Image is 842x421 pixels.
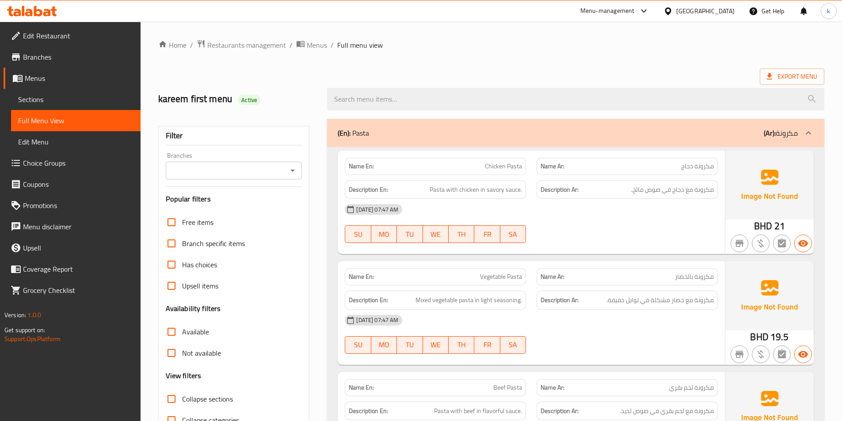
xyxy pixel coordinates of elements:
[4,280,141,301] a: Grocery Checklist
[430,184,522,195] span: Pasta with chicken in savory sauce.
[158,39,824,51] nav: breadcrumb
[827,6,830,16] span: k
[4,309,26,321] span: Version:
[449,336,474,354] button: TH
[773,235,791,252] button: Not has choices
[764,126,776,140] b: (Ar):
[182,281,218,291] span: Upsell items
[4,152,141,174] a: Choice Groups
[773,345,791,363] button: Not has choices
[23,221,133,232] span: Menu disclaimer
[23,285,133,296] span: Grocery Checklist
[774,217,785,235] span: 21
[23,179,133,190] span: Coupons
[415,295,522,306] span: Mixed vegetable pasta in light seasoning.
[480,272,522,281] span: Vegetable Pasta
[166,126,302,145] div: Filter
[400,228,419,241] span: TU
[158,40,187,50] a: Home
[371,225,397,243] button: MO
[371,336,397,354] button: MO
[752,345,770,363] button: Purchased item
[349,383,374,392] strong: Name En:
[207,40,286,50] span: Restaurants management
[794,345,812,363] button: Available
[541,272,564,281] strong: Name Ar:
[353,316,402,324] span: [DATE] 07:47 AM
[427,228,445,241] span: WE
[25,73,133,83] span: Menus
[397,225,423,243] button: TU
[4,174,141,195] a: Coupons
[349,295,388,306] strong: Description En:
[4,324,45,336] span: Get support on:
[423,225,449,243] button: WE
[500,225,526,243] button: SA
[500,336,526,354] button: SA
[449,225,474,243] button: TH
[731,345,748,363] button: Not branch specific item
[18,115,133,126] span: Full Menu View
[338,126,351,140] b: (En):
[631,184,714,195] span: مكرونة مع دجاج في صوص مالح.
[504,338,522,351] span: SA
[474,225,500,243] button: FR
[725,151,814,220] img: Ae5nvW7+0k+MAAAAAElFTkSuQmCC
[18,94,133,105] span: Sections
[23,243,133,253] span: Upsell
[4,333,61,345] a: Support.OpsPlatform
[427,338,445,351] span: WE
[349,228,367,241] span: SU
[4,237,141,258] a: Upsell
[423,336,449,354] button: WE
[754,217,772,235] span: BHD
[327,119,824,147] div: (En): Pasta(Ar):مكرونة
[4,46,141,68] a: Branches
[286,164,299,177] button: Open
[434,406,522,417] span: Pasta with beef in flavorful sauce.
[794,235,812,252] button: Available
[349,184,388,195] strong: Description En:
[375,228,393,241] span: MO
[337,40,383,50] span: Full menu view
[349,272,374,281] strong: Name En:
[541,184,579,195] strong: Description Ar:
[474,336,500,354] button: FR
[397,336,423,354] button: TU
[23,158,133,168] span: Choice Groups
[182,326,209,337] span: Available
[23,30,133,41] span: Edit Restaurant
[731,235,748,252] button: Not branch specific item
[375,338,393,351] span: MO
[182,217,213,228] span: Free items
[580,6,635,16] div: Menu-management
[452,338,471,351] span: TH
[238,96,261,104] span: Active
[166,303,221,314] h3: Availability filters
[750,328,768,345] span: BHD
[11,89,141,110] a: Sections
[4,195,141,216] a: Promotions
[166,194,302,204] h3: Popular filters
[307,40,327,50] span: Menus
[190,40,193,50] li: /
[541,295,579,306] strong: Description Ar:
[182,394,233,404] span: Collapse sections
[349,338,367,351] span: SU
[541,162,564,171] strong: Name Ar:
[541,383,564,392] strong: Name Ar:
[18,137,133,147] span: Edit Menu
[770,328,789,345] span: 19.5
[338,128,369,138] p: Pasta
[4,216,141,237] a: Menu disclaimer
[478,338,496,351] span: FR
[493,383,522,392] span: Beef Pasta
[4,25,141,46] a: Edit Restaurant
[485,162,522,171] span: Chicken Pasta
[764,128,798,138] p: مكرونة
[669,383,714,392] span: مكرونة لحم بقري
[760,68,824,85] span: Export Menu
[296,39,327,51] a: Menus
[606,295,714,306] span: مكرونة مع خضار مشكلة في توابل خفيفة.
[620,406,714,417] span: مكرونة مع لحم بقري في صوص لذيذ.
